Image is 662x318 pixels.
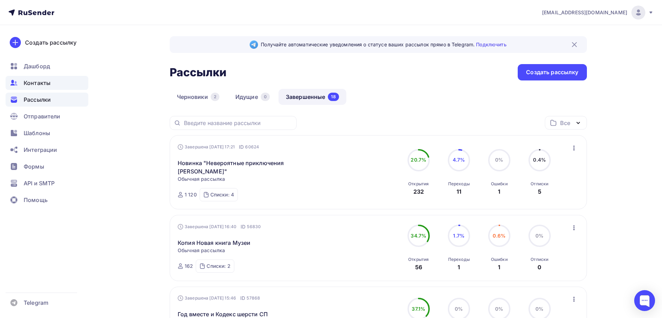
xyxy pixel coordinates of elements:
div: Создать рассылку [526,68,578,76]
span: 0% [535,306,543,312]
span: 34.7% [411,233,426,239]
span: [EMAIL_ADDRESS][DOMAIN_NAME] [542,9,627,16]
div: Открытия [408,181,429,187]
div: Отписки [531,257,548,262]
div: Завершена [DATE] 16:40 [178,223,261,230]
a: Идущие0 [228,89,277,105]
span: Telegram [24,298,48,307]
span: 1.7% [453,233,465,239]
span: 37.1% [412,306,425,312]
div: Все [560,119,570,127]
span: Обычная рассылка [178,247,225,254]
img: Telegram [250,40,258,49]
div: 0 [538,263,541,271]
div: 5 [538,187,541,196]
h2: Рассылки [170,65,227,79]
div: Создать рассылку [25,38,76,47]
div: 0 [261,93,270,101]
span: Получайте автоматические уведомления о статусе ваших рассылок прямо в Telegram. [261,41,506,48]
span: ID [239,144,244,150]
input: Введите название рассылки [184,119,292,127]
span: 0% [495,306,503,312]
div: 18 [328,93,339,101]
div: 1 120 [185,191,197,198]
a: Формы [6,160,88,173]
div: Переходы [448,257,470,262]
span: 56830 [247,223,261,230]
span: Рассылки [24,95,51,104]
span: 0.6% [493,233,506,239]
span: Шаблоны [24,129,50,137]
span: Помощь [24,196,48,204]
span: 0% [535,233,543,239]
span: ID [240,295,245,302]
span: ID [241,223,245,230]
span: API и SMTP [24,179,55,187]
div: Ошибки [491,181,508,187]
div: Списки: 4 [210,191,234,198]
a: Копия Новая книга Музеи [178,239,250,247]
div: Завершена [DATE] 15:46 [178,295,260,302]
div: Переходы [448,181,470,187]
span: 0% [495,157,503,163]
div: Списки: 2 [207,263,230,270]
span: Отправители [24,112,60,121]
span: 20.7% [411,157,426,163]
a: Контакты [6,76,88,90]
span: Дашборд [24,62,50,70]
span: Контакты [24,79,50,87]
a: Завершенные18 [278,89,346,105]
span: 57868 [247,295,260,302]
div: 1 [458,263,460,271]
span: Формы [24,162,44,171]
button: Все [545,116,587,130]
span: 0.4% [533,157,546,163]
div: 162 [185,263,193,270]
a: Рассылки [6,93,88,107]
div: 1 [498,187,500,196]
div: 232 [413,187,424,196]
span: 60624 [245,144,259,150]
a: Подключить [476,41,506,47]
span: 0% [455,306,463,312]
div: 11 [457,187,461,196]
a: Новинка "Невероятные приключения [PERSON_NAME]" [178,159,297,176]
span: 4.7% [453,157,465,163]
div: Открытия [408,257,429,262]
a: Шаблоны [6,126,88,140]
div: Отписки [531,181,548,187]
a: Отправители [6,109,88,123]
span: Интеграции [24,146,57,154]
a: [EMAIL_ADDRESS][DOMAIN_NAME] [542,6,654,20]
div: 56 [415,263,422,271]
div: 1 [498,263,500,271]
div: 2 [211,93,219,101]
div: Ошибки [491,257,508,262]
a: Черновики2 [170,89,227,105]
span: Обычная рассылка [178,176,225,183]
a: Дашборд [6,59,88,73]
div: Завершена [DATE] 17:21 [178,144,259,150]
